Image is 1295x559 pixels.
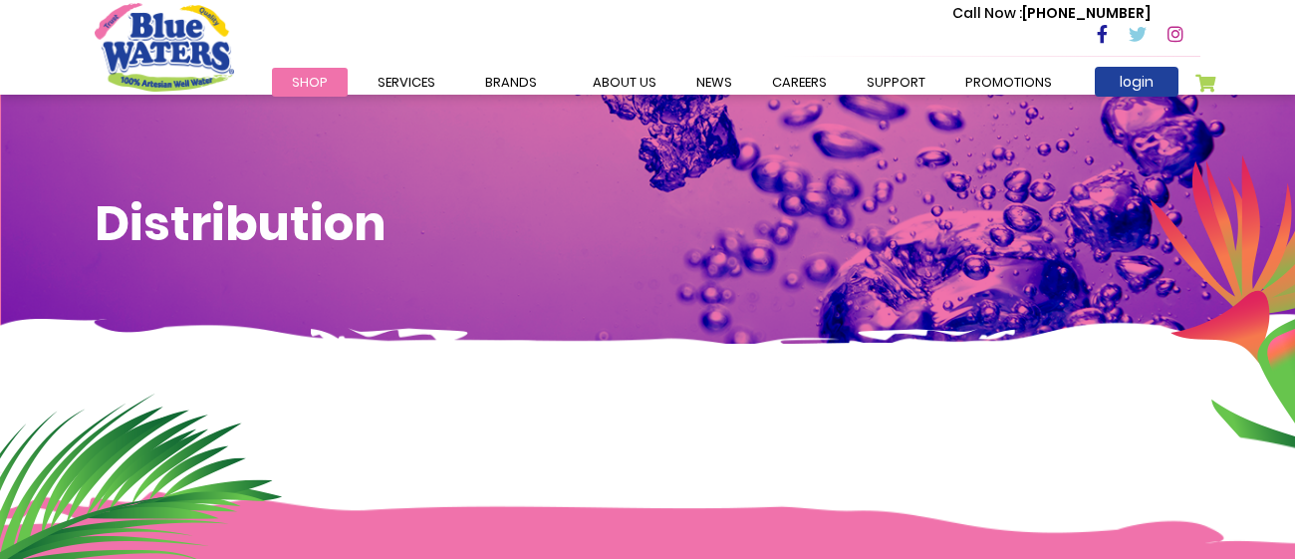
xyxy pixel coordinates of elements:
[95,195,1200,253] h1: Distribution
[1095,67,1178,97] a: login
[272,68,348,97] a: Shop
[485,73,537,92] span: Brands
[945,68,1072,97] a: Promotions
[952,3,1022,23] span: Call Now :
[358,68,455,97] a: Services
[573,68,676,97] a: about us
[465,68,557,97] a: Brands
[378,73,435,92] span: Services
[676,68,752,97] a: News
[847,68,945,97] a: support
[292,73,328,92] span: Shop
[952,3,1151,24] p: [PHONE_NUMBER]
[95,3,234,91] a: store logo
[752,68,847,97] a: careers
